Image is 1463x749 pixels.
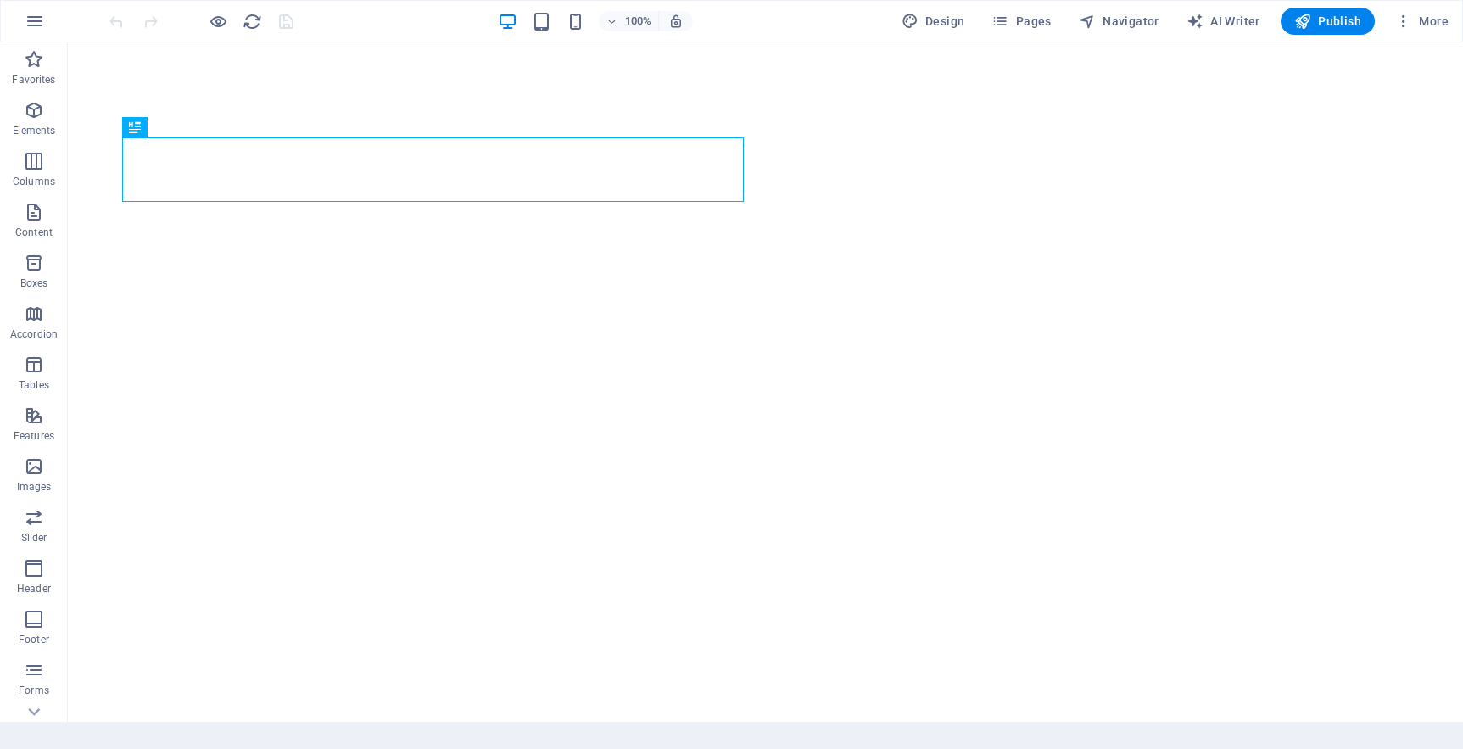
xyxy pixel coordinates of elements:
button: Publish [1281,8,1375,35]
span: AI Writer [1187,13,1260,30]
p: Features [14,429,54,443]
span: Design [902,13,965,30]
span: Pages [991,13,1051,30]
p: Slider [21,531,47,545]
p: Footer [19,633,49,646]
p: Forms [19,684,49,697]
span: Navigator [1079,13,1159,30]
p: Accordion [10,327,58,341]
p: Elements [13,124,56,137]
button: Click here to leave preview mode and continue editing [208,11,228,31]
p: Content [15,226,53,239]
h6: 100% [624,11,651,31]
p: Images [17,480,52,494]
p: Header [17,582,51,595]
i: On resize automatically adjust zoom level to fit chosen device. [668,14,684,29]
button: reload [242,11,262,31]
i: Reload page [243,12,262,31]
span: Publish [1294,13,1361,30]
button: AI Writer [1180,8,1267,35]
button: 100% [599,11,659,31]
button: Pages [985,8,1058,35]
button: Design [895,8,972,35]
p: Favorites [12,73,55,87]
span: More [1395,13,1449,30]
p: Boxes [20,277,48,290]
p: Tables [19,378,49,392]
button: More [1388,8,1455,35]
button: Navigator [1072,8,1166,35]
div: Design (Ctrl+Alt+Y) [895,8,972,35]
p: Columns [13,175,55,188]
